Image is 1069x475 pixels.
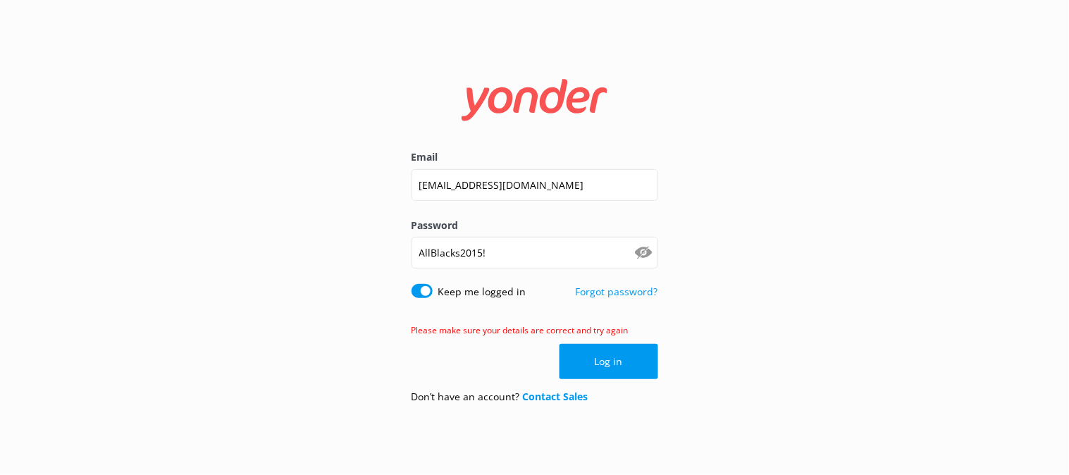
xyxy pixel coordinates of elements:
[523,390,588,403] a: Contact Sales
[438,284,526,300] label: Keep me logged in
[412,169,658,201] input: user@emailaddress.com
[630,239,658,267] button: Show password
[576,285,658,298] a: Forgot password?
[560,344,658,379] button: Log in
[412,218,658,233] label: Password
[412,149,658,165] label: Email
[412,389,588,405] p: Don’t have an account?
[412,324,629,336] span: Please make sure your details are correct and try again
